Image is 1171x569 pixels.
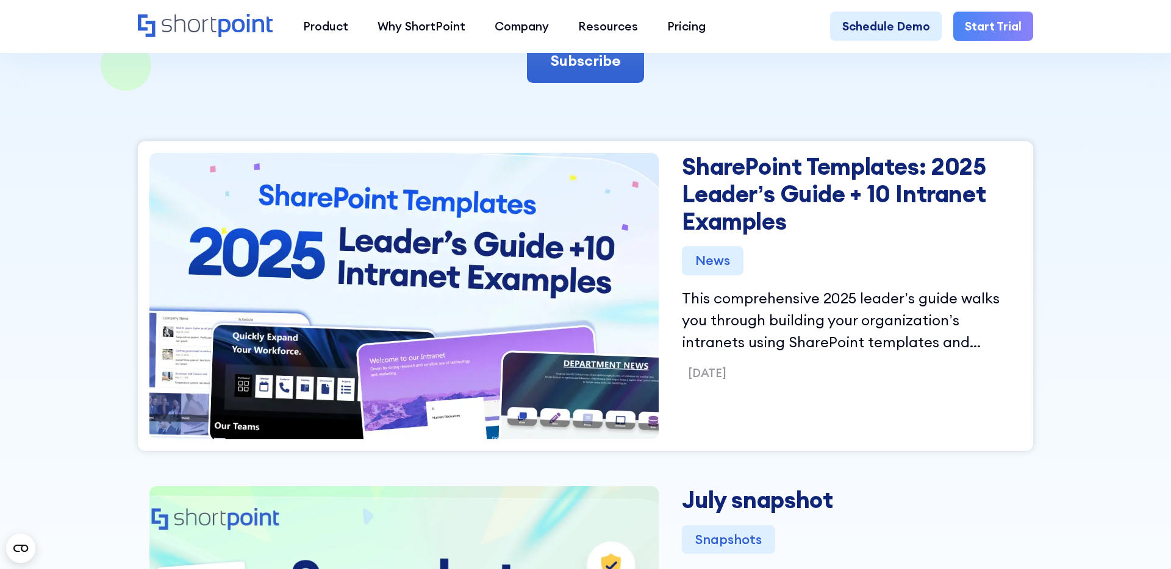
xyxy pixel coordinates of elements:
iframe: Chat Widget [951,428,1171,569]
a: Start Trial [953,12,1033,41]
p: [DATE] [688,364,726,382]
a: Resources [564,12,653,41]
a: Why ShortPoint [363,12,480,41]
a: Home [138,14,274,40]
p: This comprehensive 2025 leader’s guide walks you through building your organization’s intranets u... [682,287,1022,353]
div: Resources [578,18,638,35]
a: Pricing [653,12,720,41]
a: July snapshot [682,485,833,514]
a: Product [288,12,363,41]
div: Pricing [667,18,706,35]
div: Snapshots [682,525,775,554]
button: Open CMP widget [6,534,35,563]
div: News [682,246,743,275]
a: Company [480,12,564,41]
a: SharePoint Templates: 2025 Leader’s Guide + 10 Intranet Examples [682,153,1022,235]
a: Schedule Demo [830,12,941,41]
div: Company [495,18,549,35]
div: Product [303,18,348,35]
div: Why ShortPoint [378,18,465,35]
a: Subscribe [527,38,644,83]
